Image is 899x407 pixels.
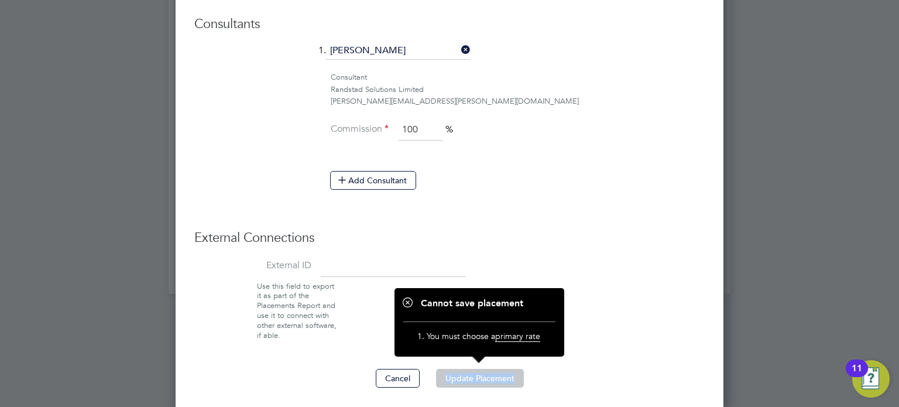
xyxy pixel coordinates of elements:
[194,42,705,71] li: 1.
[257,281,337,340] span: Use this field to export it as part of the Placements Report and use it to connect with other ext...
[331,95,705,108] div: [PERSON_NAME][EMAIL_ADDRESS][PERSON_NAME][DOMAIN_NAME]
[194,259,311,272] label: External ID
[194,16,705,33] h3: Consultants
[331,84,705,96] div: Randstad Solutions Limited
[427,331,544,347] li: You must choose a
[852,368,862,384] div: 11
[330,171,416,190] button: Add Consultant
[495,331,540,342] span: primary rate
[194,230,705,247] h3: External Connections
[852,360,890,398] button: Open Resource Center, 11 new notifications
[376,369,420,388] button: Cancel
[331,71,705,84] div: Consultant
[445,124,453,135] span: %
[436,369,524,388] button: Update Placement
[403,297,555,310] h1: Cannot save placement
[326,42,471,60] input: Search for...
[330,123,389,135] label: Commission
